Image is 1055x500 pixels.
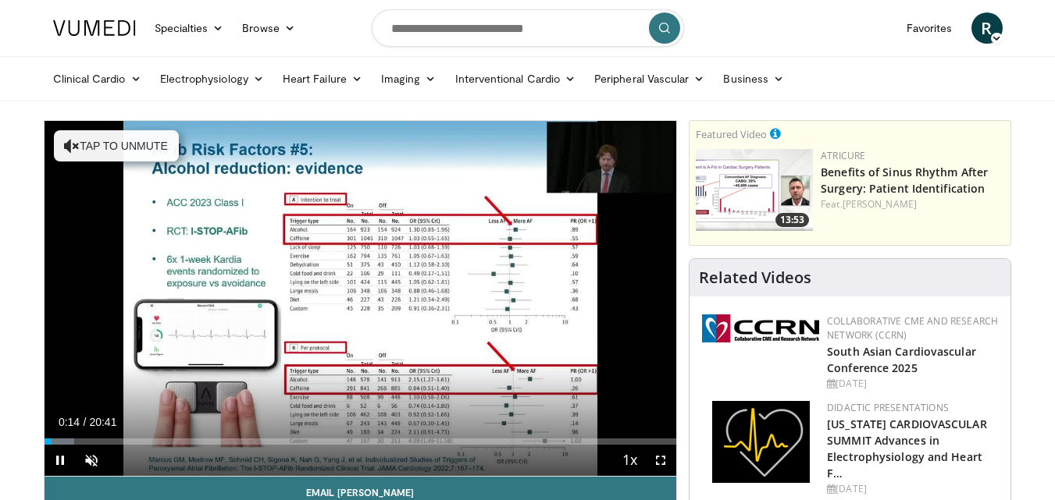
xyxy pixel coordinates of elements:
[699,268,811,287] h4: Related Videos
[827,417,987,480] a: [US_STATE] CARDIOVASCULAR SUMMIT Advances in Electrophysiology and Heart F…
[827,377,998,391] div: [DATE]
[712,401,810,483] img: 1860aa7a-ba06-47e3-81a4-3dc728c2b4cf.png.150x105_q85_autocrop_double_scale_upscale_version-0.2.png
[45,438,677,445] div: Progress Bar
[446,63,586,94] a: Interventional Cardio
[696,149,813,231] img: 982c273f-2ee1-4c72-ac31-fa6e97b745f7.png.150x105_q85_crop-smart_upscale.png
[44,63,151,94] a: Clinical Cardio
[151,63,273,94] a: Electrophysiology
[897,12,962,44] a: Favorites
[827,314,998,342] a: Collaborative CME and Research Network (CCRN)
[714,63,793,94] a: Business
[821,165,988,196] a: Benefits of Sinus Rhythm After Surgery: Patient Identification
[372,9,684,47] input: Search topics, interventions
[89,416,116,428] span: 20:41
[971,12,1003,44] a: R
[843,197,917,211] a: [PERSON_NAME]
[53,20,136,36] img: VuMedi Logo
[45,121,677,477] video-js: Video Player
[233,12,305,44] a: Browse
[702,314,819,342] img: a04ee3ba-8487-4636-b0fb-5e8d268f3737.png.150x105_q85_autocrop_double_scale_upscale_version-0.2.png
[84,416,87,428] span: /
[821,197,1004,211] div: Feat.
[827,401,998,415] div: Didactic Presentations
[821,149,865,162] a: AtriCure
[827,344,976,375] a: South Asian Cardiovascular Conference 2025
[696,127,767,141] small: Featured Video
[372,63,446,94] a: Imaging
[696,149,813,231] a: 13:53
[614,445,645,476] button: Playback Rate
[585,63,714,94] a: Peripheral Vascular
[827,482,998,496] div: [DATE]
[59,416,80,428] span: 0:14
[273,63,372,94] a: Heart Failure
[775,213,809,227] span: 13:53
[76,445,107,476] button: Unmute
[54,130,179,161] button: Tap to unmute
[145,12,233,44] a: Specialties
[45,445,76,476] button: Pause
[645,445,676,476] button: Fullscreen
